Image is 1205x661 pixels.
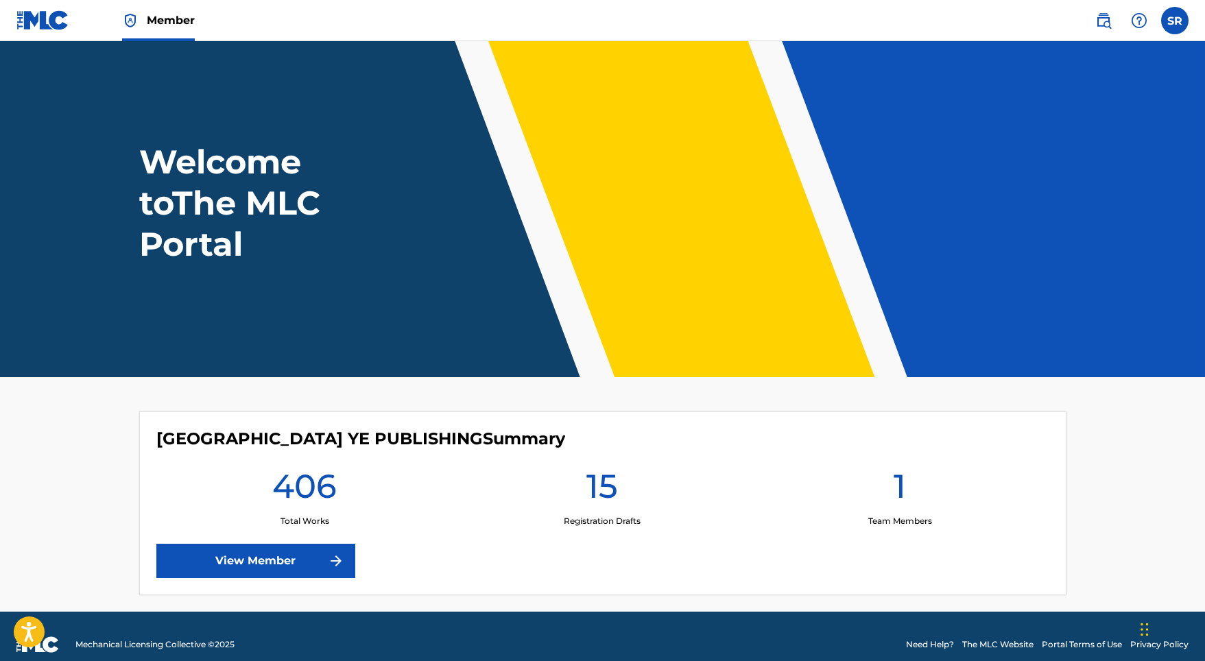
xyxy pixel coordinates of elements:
[1161,7,1189,34] div: User Menu
[122,12,139,29] img: Top Rightsholder
[147,12,195,28] span: Member
[1130,638,1189,651] a: Privacy Policy
[272,466,337,515] h1: 406
[1136,595,1205,661] iframe: Chat Widget
[16,10,69,30] img: MLC Logo
[868,515,932,527] p: Team Members
[281,515,329,527] p: Total Works
[894,466,906,515] h1: 1
[328,553,344,569] img: f7272a7cc735f4ea7f67.svg
[156,429,565,449] h4: SYDNEY YE PUBLISHING
[1141,609,1149,650] div: Drag
[139,141,396,265] h1: Welcome to The MLC Portal
[906,638,954,651] a: Need Help?
[1125,7,1153,34] div: Help
[156,544,355,578] a: View Member
[1042,638,1122,651] a: Portal Terms of Use
[1090,7,1117,34] a: Public Search
[564,515,641,527] p: Registration Drafts
[962,638,1034,651] a: The MLC Website
[586,466,618,515] h1: 15
[1131,12,1147,29] img: help
[16,636,59,653] img: logo
[75,638,235,651] span: Mechanical Licensing Collective © 2025
[1095,12,1112,29] img: search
